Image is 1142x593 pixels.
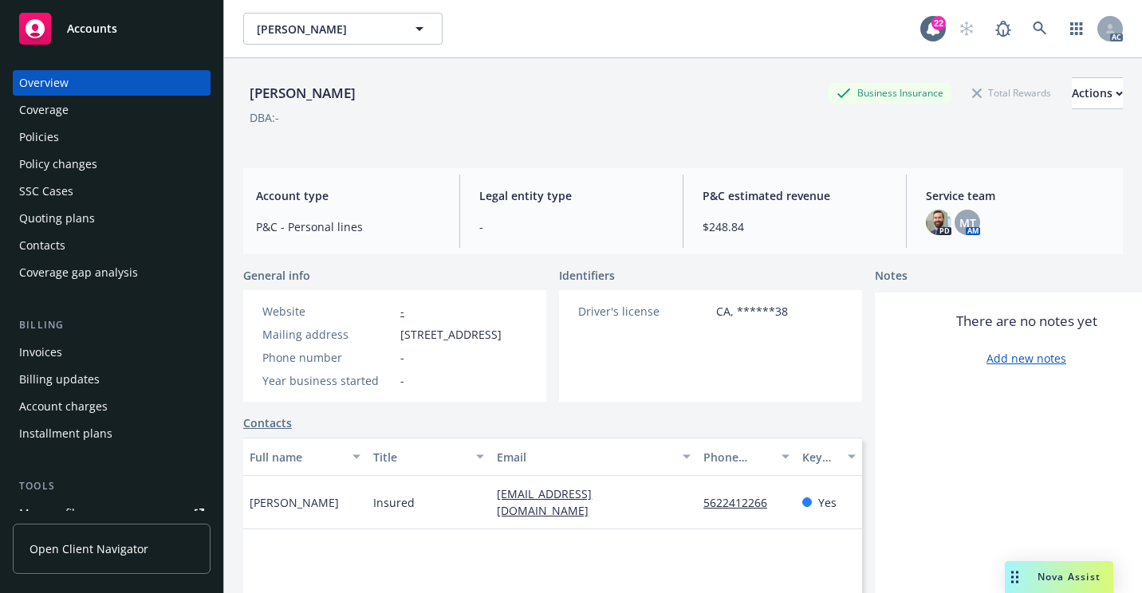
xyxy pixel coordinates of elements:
[373,494,415,511] span: Insured
[373,449,467,465] div: Title
[19,70,69,96] div: Overview
[986,350,1066,367] a: Add new notes
[1005,561,1113,593] button: Nova Assist
[1072,77,1123,109] button: Actions
[697,438,796,476] button: Phone number
[1061,13,1093,45] a: Switch app
[67,22,117,35] span: Accounts
[400,372,404,389] span: -
[479,218,664,235] span: -
[30,540,148,557] span: Open Client Navigator
[243,438,367,476] button: Full name
[367,438,490,476] button: Title
[964,83,1059,103] div: Total Rewards
[497,449,673,465] div: Email
[243,13,443,45] button: [PERSON_NAME]
[13,478,211,494] div: Tools
[987,13,1019,45] a: Report a Bug
[243,414,292,431] a: Contacts
[703,187,887,204] span: P&C estimated revenue
[559,267,615,284] span: Identifiers
[703,449,772,465] div: Phone number
[13,151,211,177] a: Policy changes
[256,218,440,235] span: P&C - Personal lines
[19,124,59,150] div: Policies
[250,494,339,511] span: [PERSON_NAME]
[19,501,87,526] div: Manage files
[497,486,601,518] a: [EMAIL_ADDRESS][DOMAIN_NAME]
[802,449,838,465] div: Key contact
[13,260,211,285] a: Coverage gap analysis
[956,312,1097,331] span: There are no notes yet
[400,326,502,343] span: [STREET_ADDRESS]
[829,83,951,103] div: Business Insurance
[262,303,394,320] div: Website
[959,214,976,231] span: MT
[703,218,887,235] span: $248.84
[875,267,908,286] span: Notes
[19,394,108,419] div: Account charges
[13,367,211,392] a: Billing updates
[257,21,395,37] span: [PERSON_NAME]
[926,187,1110,204] span: Service team
[13,394,211,419] a: Account charges
[818,494,837,511] span: Yes
[243,267,310,284] span: General info
[262,326,394,343] div: Mailing address
[490,438,697,476] button: Email
[578,303,710,320] div: Driver's license
[13,340,211,365] a: Invoices
[243,83,362,104] div: [PERSON_NAME]
[1072,78,1123,108] div: Actions
[19,367,100,392] div: Billing updates
[13,6,211,51] a: Accounts
[931,16,946,30] div: 22
[13,97,211,123] a: Coverage
[13,179,211,204] a: SSC Cases
[250,109,279,126] div: DBA: -
[703,495,780,510] a: 5622412266
[19,151,97,177] div: Policy changes
[19,179,73,204] div: SSC Cases
[1005,561,1025,593] div: Drag to move
[19,97,69,123] div: Coverage
[926,210,951,235] img: photo
[1038,570,1101,583] span: Nova Assist
[262,349,394,366] div: Phone number
[796,438,862,476] button: Key contact
[13,421,211,446] a: Installment plans
[19,260,138,285] div: Coverage gap analysis
[262,372,394,389] div: Year business started
[400,349,404,366] span: -
[256,187,440,204] span: Account type
[1024,13,1056,45] a: Search
[951,13,983,45] a: Start snowing
[13,206,211,231] a: Quoting plans
[19,206,95,231] div: Quoting plans
[19,421,112,446] div: Installment plans
[400,304,404,319] a: -
[13,70,211,96] a: Overview
[19,340,62,365] div: Invoices
[13,233,211,258] a: Contacts
[13,501,211,526] a: Manage files
[13,124,211,150] a: Policies
[250,449,343,465] div: Full name
[19,233,65,258] div: Contacts
[13,317,211,333] div: Billing
[479,187,664,204] span: Legal entity type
